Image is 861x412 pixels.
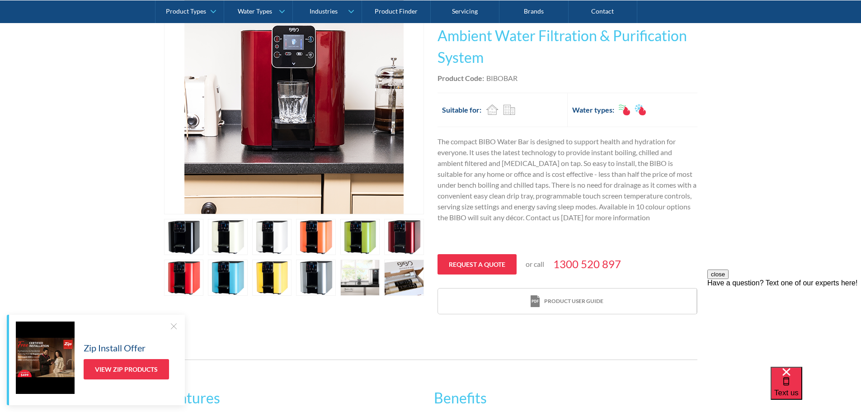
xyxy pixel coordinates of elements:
a: open lightbox [252,260,292,296]
h2: Water types: [572,104,614,115]
a: open lightbox [384,260,424,296]
a: open lightbox [208,260,248,296]
a: Request a quote [438,254,517,275]
img: Zip Install Offer [16,322,75,394]
a: open lightbox [208,219,248,255]
div: Product user guide [544,297,603,305]
p: ‍ [438,230,697,241]
h2: Features [164,387,427,409]
p: The compact BIBO Water Bar is designed to support health and hydration for everyone. It uses the ... [438,136,697,223]
strong: Product Code: [438,74,484,82]
h2: Benefits [434,387,697,409]
a: open lightbox [296,260,336,296]
div: Product Types [166,7,206,15]
h5: Zip Install Offer [84,341,146,355]
a: View Zip Products [84,359,169,379]
iframe: podium webchat widget bubble [771,367,861,412]
p: or call [526,259,544,270]
a: open lightbox [296,219,336,255]
a: open lightbox [340,219,380,255]
iframe: podium webchat widget prompt [707,270,861,378]
div: Water Types [238,7,272,15]
div: BIBOBAR [486,73,518,84]
a: 1300 520 897 [553,256,621,272]
a: open lightbox [164,260,204,296]
h2: Suitable for: [442,104,481,115]
h1: BIBO Counter Top Boiling, Chilled & Ambient Water Filtration & Purification System [438,3,697,68]
a: open lightbox [384,219,424,255]
a: open lightbox [164,219,204,255]
a: open lightbox [252,219,292,255]
div: Industries [310,7,338,15]
a: open lightbox [340,260,380,296]
a: print iconProduct user guide [438,289,696,314]
img: print icon [531,295,540,308]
